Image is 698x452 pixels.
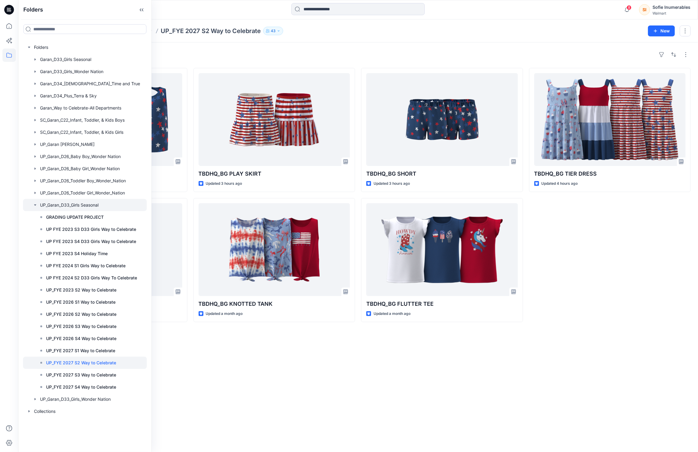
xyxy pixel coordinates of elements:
p: UP_FYE 2023 S2 Way to Celebrate [46,286,116,294]
a: TBDHQ_BG PLAY SKIRT [199,73,350,166]
p: Updated 4 hours ago [542,180,578,187]
p: UP FYE 2024 S1 Girls Way to Celebrate [46,262,126,269]
p: UP_FYE 2027 S1 Way to Celebrate [46,347,115,354]
p: UP FYE 2024 S2 D33 Girls Way To Celebrate [46,274,137,282]
p: TBDHQ_BG KNOTTED TANK [199,300,350,308]
p: UP_FYE 2027 S2 Way to Celebrate [161,27,261,35]
p: TBDHQ_BG FLUTTER TEE [366,300,518,308]
p: UP FYE 2023 S4 D33 Girls Way to Celebrate [46,238,136,245]
div: Walmart [653,11,690,15]
p: UP FYE 2023 S3 D33 Girls Way to Celebrate [46,226,136,233]
span: 8 [627,5,632,10]
p: Updated a month ago [374,311,411,317]
div: SI [639,4,650,15]
p: Updated a month ago [206,311,243,317]
p: UP FYE 2023 S4 Holiday Time [46,250,108,257]
p: UP_FYE 2027 S2 Way to Celebrate [46,359,116,366]
button: 43 [263,27,283,35]
a: TBDHQ_BG SHORT [366,73,518,166]
p: UP_FYE 2026 S1 Way to Celebrate [46,299,116,306]
p: UP_FYE 2027 S3 Way to Celebrate [46,371,116,379]
p: UP_FYE 2026 S3 Way to Celebrate [46,323,116,330]
p: TBDHQ_BG PLAY SKIRT [199,170,350,178]
p: UP_FYE 2026 S2 Way to Celebrate [46,311,116,318]
p: Updated 3 hours ago [374,180,410,187]
p: Updated 3 hours ago [206,180,242,187]
p: UP_FYE 2026 S4 Way to Celebrate [46,335,116,342]
p: UP_FYE 2027 S4 Way to Celebrate [46,383,116,391]
a: TBDHQ_BG FLUTTER TEE [366,203,518,296]
a: TBDHQ_BG KNOTTED TANK [199,203,350,296]
a: TBDHQ_BG TIER DRESS [534,73,686,166]
button: New [648,25,675,36]
p: 43 [271,28,276,34]
p: TBDHQ_BG TIER DRESS [534,170,686,178]
p: TBDHQ_BG SHORT [366,170,518,178]
div: Sofie Inumerables [653,4,690,11]
p: GRADING UPDATE PROJECT [46,214,104,221]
